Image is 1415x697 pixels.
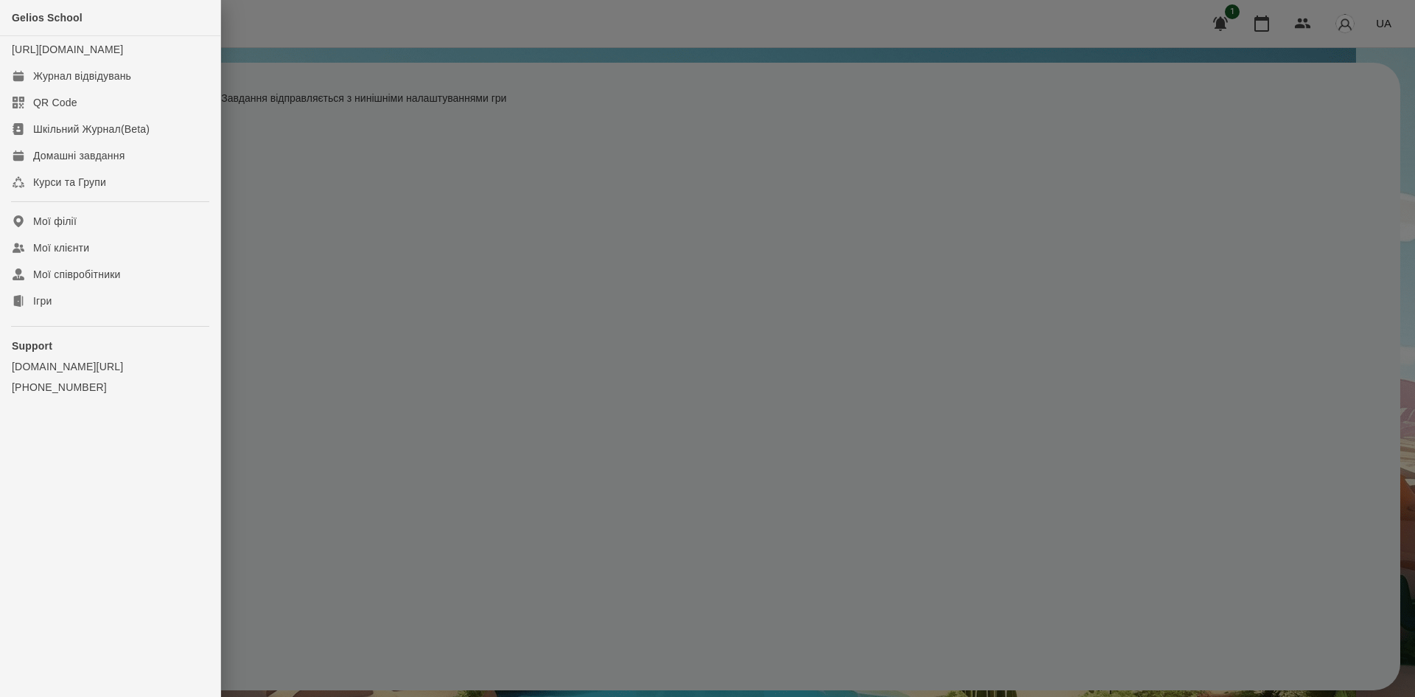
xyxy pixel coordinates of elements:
span: Gelios School [12,12,83,24]
div: Курси та Групи [33,175,106,190]
div: Журнал відвідувань [33,69,131,83]
div: Ігри [33,294,52,308]
div: Мої клієнти [33,240,89,255]
div: Домашні завдання [33,148,125,163]
div: Мої філії [33,214,77,229]
p: Support [12,339,209,353]
a: [URL][DOMAIN_NAME] [12,44,123,55]
div: QR Code [33,95,77,110]
a: [DOMAIN_NAME][URL] [12,359,209,374]
div: Мої співробітники [33,267,121,282]
div: Шкільний Журнал(Beta) [33,122,150,136]
a: [PHONE_NUMBER] [12,380,209,395]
